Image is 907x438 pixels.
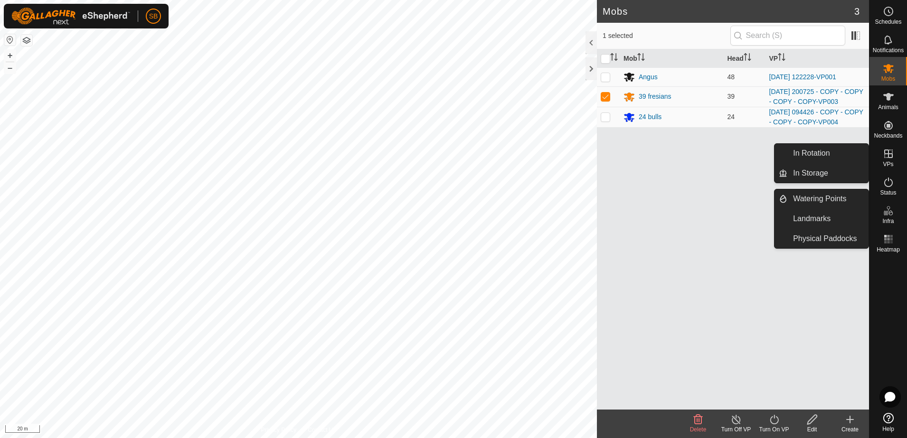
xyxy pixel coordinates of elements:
a: Help [869,409,907,436]
span: 24 [727,113,735,121]
div: 24 bulls [639,112,661,122]
span: 39 [727,93,735,100]
span: Landmarks [793,213,831,224]
span: Schedules [875,19,901,25]
a: Landmarks [787,209,869,228]
span: Neckbands [874,133,902,139]
span: VPs [883,161,893,167]
span: Heatmap [877,247,900,252]
p-sorticon: Activate to sort [778,55,785,62]
span: Infra [882,218,894,224]
li: In Storage [775,164,869,183]
span: Delete [690,426,707,433]
li: Physical Paddocks [775,229,869,248]
p-sorticon: Activate to sort [610,55,618,62]
a: Privacy Policy [261,426,296,434]
span: Status [880,190,896,196]
a: Contact Us [308,426,336,434]
span: Watering Points [793,193,846,205]
span: Notifications [873,47,904,53]
span: In Storage [793,168,828,179]
button: – [4,62,16,74]
th: VP [765,49,869,68]
div: Turn On VP [755,425,793,434]
a: In Storage [787,164,869,183]
div: Edit [793,425,831,434]
div: Angus [639,72,658,82]
span: Help [882,426,894,432]
span: 48 [727,73,735,81]
button: Map Layers [21,35,32,46]
span: In Rotation [793,148,830,159]
a: [DATE] 094426 - COPY - COPY - COPY - COPY-VP004 [769,108,863,126]
span: Physical Paddocks [793,233,857,244]
a: [DATE] 200725 - COPY - COPY - COPY - COPY-VP003 [769,88,863,105]
input: Search (S) [730,26,845,46]
a: [DATE] 122228-VP001 [769,73,836,81]
th: Head [724,49,765,68]
button: + [4,50,16,61]
th: Mob [620,49,724,68]
div: 39 fresians [639,92,671,102]
div: Turn Off VP [717,425,755,434]
span: 1 selected [603,31,730,41]
img: Gallagher Logo [11,8,130,25]
span: SB [149,11,158,21]
li: Landmarks [775,209,869,228]
span: Animals [878,104,898,110]
h2: Mobs [603,6,854,17]
a: Watering Points [787,189,869,208]
li: In Rotation [775,144,869,163]
p-sorticon: Activate to sort [637,55,645,62]
a: Physical Paddocks [787,229,869,248]
p-sorticon: Activate to sort [744,55,751,62]
a: In Rotation [787,144,869,163]
button: Reset Map [4,34,16,46]
span: Mobs [881,76,895,82]
li: Watering Points [775,189,869,208]
div: Create [831,425,869,434]
span: 3 [854,4,860,19]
